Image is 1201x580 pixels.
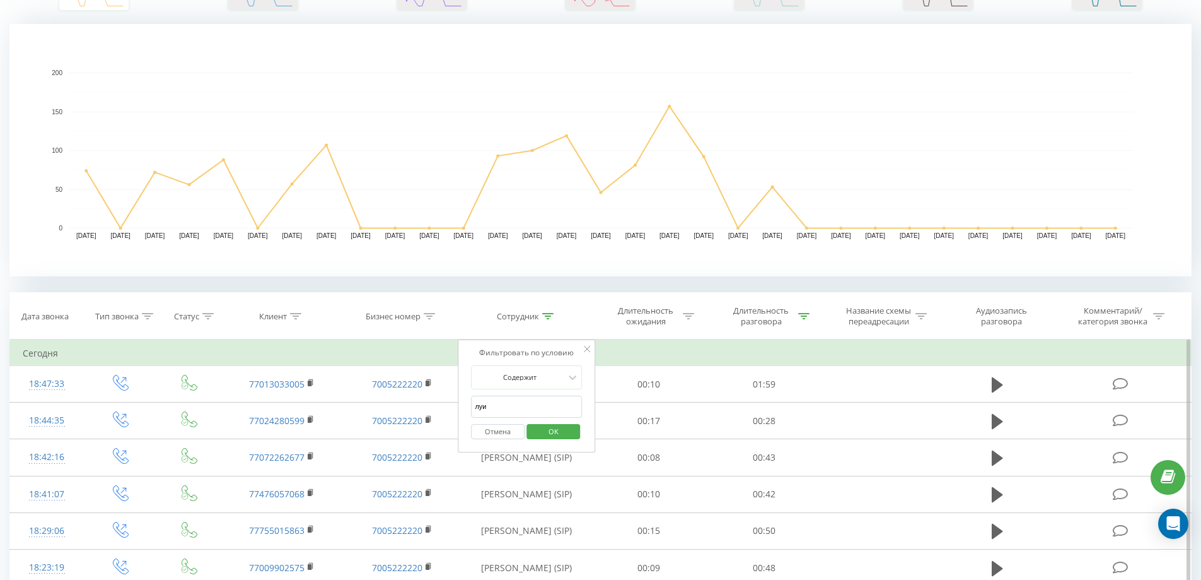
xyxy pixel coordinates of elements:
div: Комментарий/категория звонка [1076,305,1150,327]
div: Длительность разговора [728,305,795,327]
div: Тип звонка [95,311,139,322]
div: Open Intercom Messenger [1158,509,1188,539]
div: Фильтровать по условию [471,346,582,359]
div: Бизнес номер [366,311,421,322]
text: [DATE] [557,232,577,239]
text: [DATE] [659,232,680,239]
a: 7005222220 [372,415,422,427]
div: Сотрудник [497,311,539,322]
svg: A chart. [9,24,1192,276]
td: 00:15 [591,512,707,549]
td: 01:59 [707,366,822,403]
text: [DATE] [831,232,851,239]
text: [DATE] [385,232,405,239]
a: 7005222220 [372,451,422,463]
text: [DATE] [968,232,989,239]
text: 100 [52,147,62,154]
td: 00:28 [707,403,822,439]
text: [DATE] [591,232,611,239]
text: [DATE] [1037,232,1057,239]
td: 00:10 [591,476,707,512]
a: 77009902575 [249,562,305,574]
div: 18:23:19 [23,555,71,580]
a: 7005222220 [372,524,422,536]
td: 00:17 [591,403,707,439]
text: [DATE] [522,232,542,239]
text: [DATE] [1071,232,1091,239]
a: 7005222220 [372,562,422,574]
text: [DATE] [866,232,886,239]
a: 7005222220 [372,488,422,500]
text: [DATE] [762,232,782,239]
button: Отмена [471,424,525,440]
div: 18:47:33 [23,372,71,396]
a: 77013033005 [249,378,305,390]
text: [DATE] [76,232,96,239]
text: [DATE] [214,232,234,239]
td: 00:10 [591,366,707,403]
text: [DATE] [248,232,268,239]
span: OK [536,422,571,441]
text: [DATE] [454,232,474,239]
text: [DATE] [797,232,817,239]
td: 00:08 [591,439,707,476]
div: 18:44:35 [23,408,71,433]
div: Длительность ожидания [612,305,680,327]
text: 200 [52,69,62,76]
text: [DATE] [351,232,371,239]
td: [PERSON_NAME] (SIP) [462,476,591,512]
td: Сегодня [10,341,1192,366]
a: 7005222220 [372,378,422,390]
button: OK [526,424,580,440]
text: [DATE] [1106,232,1126,239]
text: 50 [55,186,63,193]
text: [DATE] [625,232,646,239]
div: Клиент [259,311,287,322]
text: [DATE] [145,232,165,239]
a: 77476057068 [249,488,305,500]
text: [DATE] [179,232,199,239]
text: [DATE] [419,232,439,239]
a: 77755015863 [249,524,305,536]
td: 00:43 [707,439,822,476]
div: Аудиозапись разговора [960,305,1042,327]
div: 18:29:06 [23,519,71,543]
text: [DATE] [316,232,337,239]
div: Статус [174,311,199,322]
a: 77072262677 [249,451,305,463]
text: [DATE] [694,232,714,239]
div: 18:42:16 [23,445,71,470]
text: [DATE] [728,232,748,239]
text: [DATE] [488,232,508,239]
a: 77024280599 [249,415,305,427]
text: 150 [52,109,62,115]
td: 00:50 [707,512,822,549]
text: [DATE] [900,232,920,239]
text: [DATE] [110,232,131,239]
td: [PERSON_NAME] (SIP) [462,439,591,476]
text: [DATE] [282,232,302,239]
text: 0 [59,225,62,232]
input: Введите значение [471,396,582,418]
td: 00:42 [707,476,822,512]
div: Название схемы переадресации [845,305,912,327]
td: [PERSON_NAME] (SIP) [462,512,591,549]
div: 18:41:07 [23,482,71,507]
text: [DATE] [934,232,954,239]
div: Дата звонка [21,311,69,322]
text: [DATE] [1002,232,1023,239]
